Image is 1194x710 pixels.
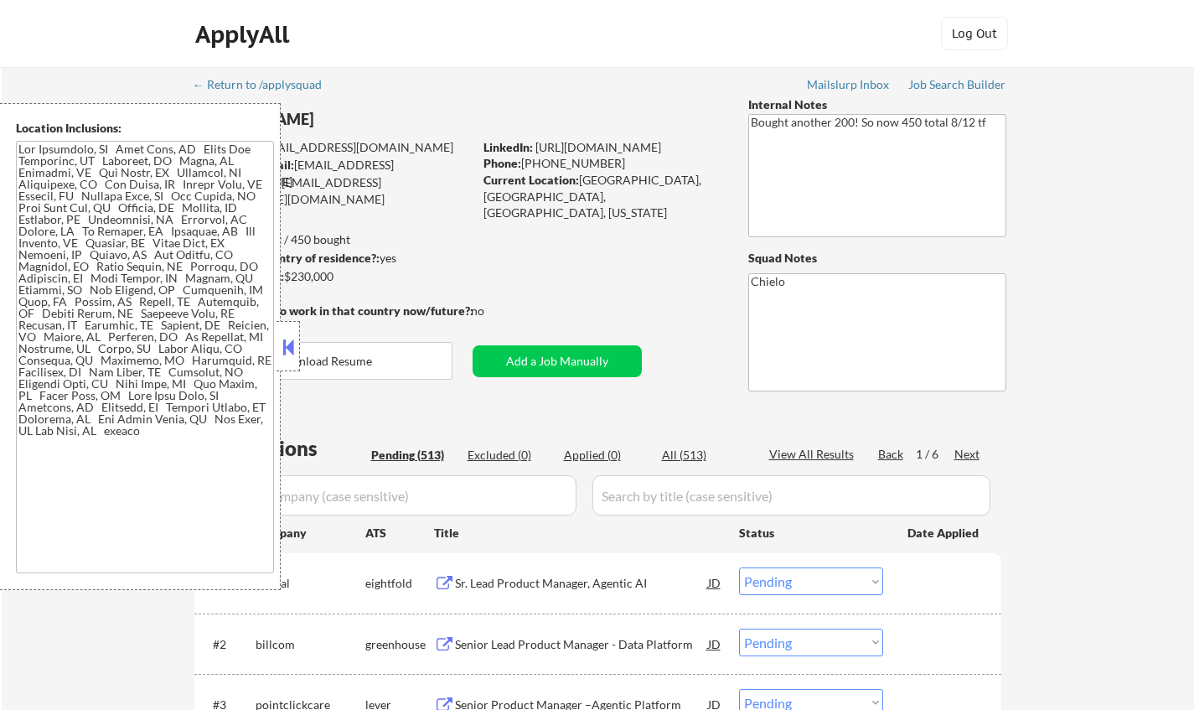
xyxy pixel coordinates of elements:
a: [URL][DOMAIN_NAME] [535,140,661,154]
div: 250 sent / 450 bought [194,231,473,248]
div: $230,000 [194,268,473,285]
div: Squad Notes [748,250,1006,267]
div: View All Results [769,446,859,463]
div: [EMAIL_ADDRESS][PERSON_NAME][DOMAIN_NAME] [194,174,473,207]
div: Title [434,525,723,542]
div: no [471,303,519,319]
div: Internal Notes [748,96,1006,113]
div: Excluded (0) [468,447,551,464]
strong: Will need Visa to work in that country now/future?: [194,303,473,318]
div: paypal [256,575,365,592]
div: JD [706,629,723,659]
button: Add a Job Manually [473,345,642,377]
a: Job Search Builder [908,78,1006,95]
div: [EMAIL_ADDRESS][DOMAIN_NAME] [195,157,473,189]
div: greenhouse [365,636,434,653]
div: JD [706,567,723,598]
div: Location Inclusions: [16,120,274,137]
div: billcom [256,636,365,653]
div: ← Return to /applysquad [193,79,338,91]
a: ← Return to /applysquad [193,78,338,95]
a: Mailslurp Inbox [807,78,891,95]
input: Search by title (case sensitive) [592,475,990,516]
strong: LinkedIn: [483,140,533,154]
div: Status [739,517,883,547]
input: Search by company (case sensitive) [199,475,576,516]
strong: Phone: [483,156,521,170]
div: eightfold [365,575,434,592]
div: Mailslurp Inbox [807,79,891,91]
div: yes [194,250,468,267]
div: #2 [213,636,242,653]
div: 1 / 6 [916,446,954,463]
strong: Current Location: [483,173,579,187]
div: Sr. Lead Product Manager, Agentic AI [455,575,708,592]
div: Back [878,446,905,463]
div: ATS [365,525,434,542]
div: All (513) [662,447,746,464]
div: ApplyAll [195,20,294,49]
div: Senior Lead Product Manager - Data Platform [455,636,708,653]
button: Log Out [941,17,1008,50]
div: [EMAIL_ADDRESS][DOMAIN_NAME] [195,139,473,156]
div: Next [954,446,981,463]
div: Pending (513) [371,447,455,464]
div: [GEOGRAPHIC_DATA], [GEOGRAPHIC_DATA], [GEOGRAPHIC_DATA], [US_STATE] [483,172,721,221]
div: [PERSON_NAME] [194,109,539,130]
div: Company [256,525,365,542]
button: Download Resume [194,342,452,380]
div: [PHONE_NUMBER] [483,155,721,172]
div: Applied (0) [564,447,648,464]
div: Job Search Builder [908,79,1006,91]
div: Date Applied [907,525,981,542]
